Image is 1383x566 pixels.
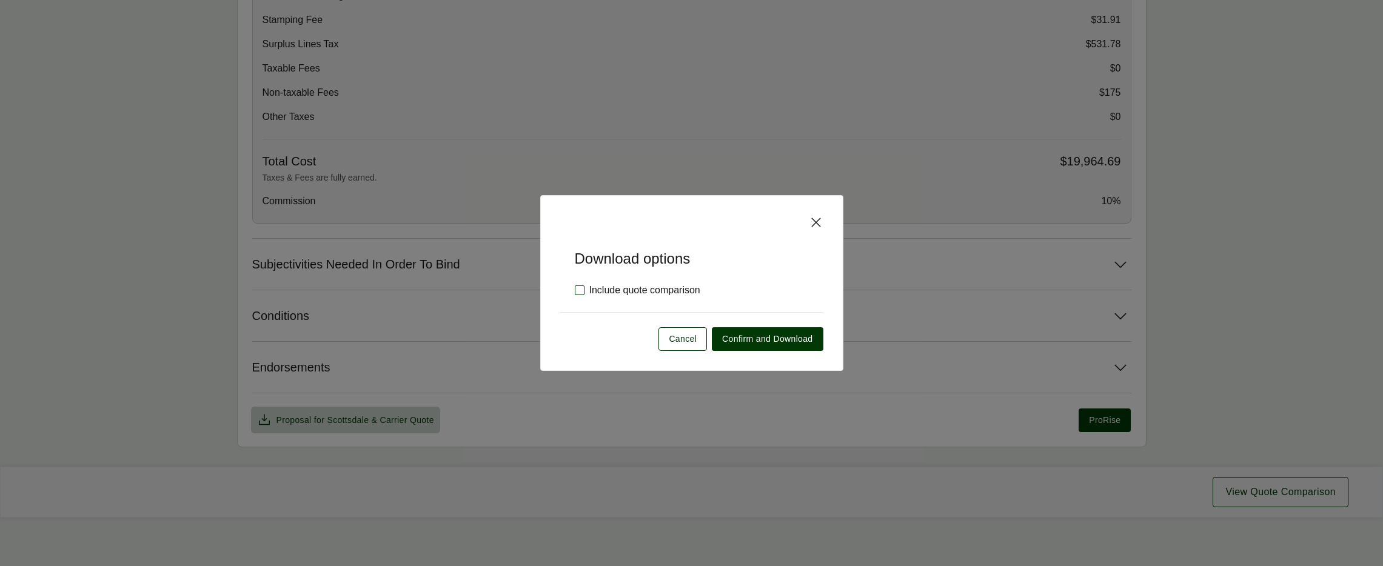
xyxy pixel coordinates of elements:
[712,327,823,351] button: Confirm and Download
[722,333,812,345] span: Confirm and Download
[669,333,697,345] span: Cancel
[560,230,823,268] h5: Download options
[658,327,707,351] button: Cancel
[575,283,700,298] label: Include quote comparison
